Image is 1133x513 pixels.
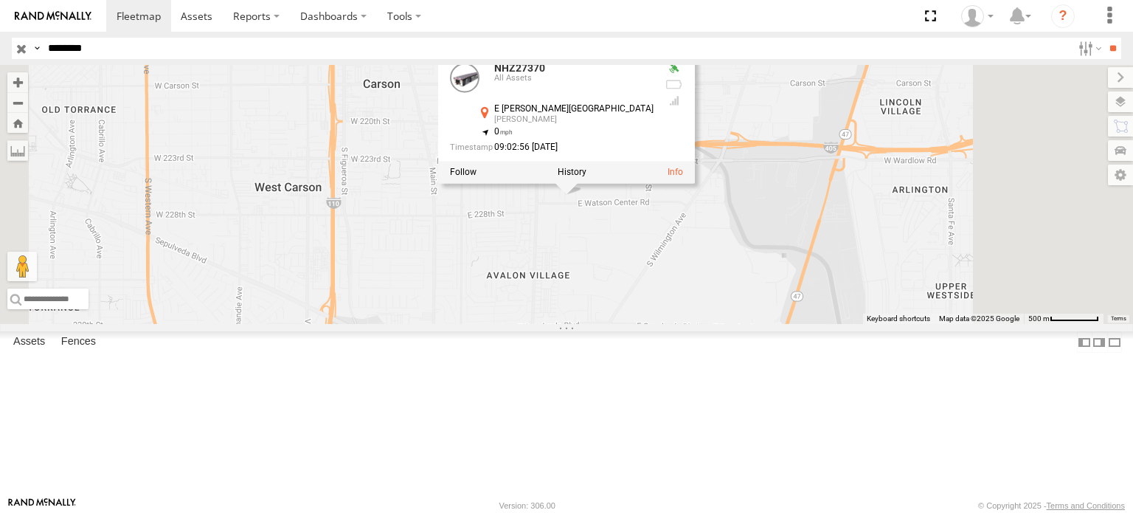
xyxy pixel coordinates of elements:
[494,74,654,83] div: All Assets
[7,140,28,161] label: Measure
[668,167,683,177] a: View Asset Details
[7,252,37,281] button: Drag Pegman onto the map to open Street View
[450,63,479,92] a: View Asset Details
[31,38,43,59] label: Search Query
[665,63,683,75] div: Valid GPS Fix
[494,126,513,137] span: 0
[7,72,28,92] button: Zoom in
[1111,316,1126,322] a: Terms (opens in new tab)
[1028,314,1050,323] span: 500 m
[54,332,103,353] label: Fences
[1047,501,1125,510] a: Terms and Conditions
[1077,331,1092,353] label: Dock Summary Table to the Left
[8,498,76,513] a: Visit our Website
[1107,331,1122,353] label: Hide Summary Table
[7,92,28,113] button: Zoom out
[450,167,477,177] label: Realtime tracking of Asset
[499,501,555,510] div: Version: 306.00
[494,115,654,124] div: [PERSON_NAME]
[939,314,1019,323] span: Map data ©2025 Google
[978,501,1125,510] div: © Copyright 2025 -
[6,332,52,353] label: Assets
[494,104,654,114] div: E [PERSON_NAME][GEOGRAPHIC_DATA]
[956,5,999,27] div: Zulema McIntosch
[1092,331,1106,353] label: Dock Summary Table to the Right
[558,167,586,177] label: View Asset History
[494,62,545,74] a: NHZ27370
[867,314,930,324] button: Keyboard shortcuts
[1051,4,1075,28] i: ?
[15,11,91,21] img: rand-logo.svg
[450,142,654,152] div: Date/time of location update
[665,94,683,106] div: Last Event GSM Signal Strength
[1108,165,1133,185] label: Map Settings
[7,113,28,133] button: Zoom Home
[1024,314,1103,324] button: Map Scale: 500 m per 63 pixels
[1073,38,1104,59] label: Search Filter Options
[665,78,683,90] div: No battery health information received from this device.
